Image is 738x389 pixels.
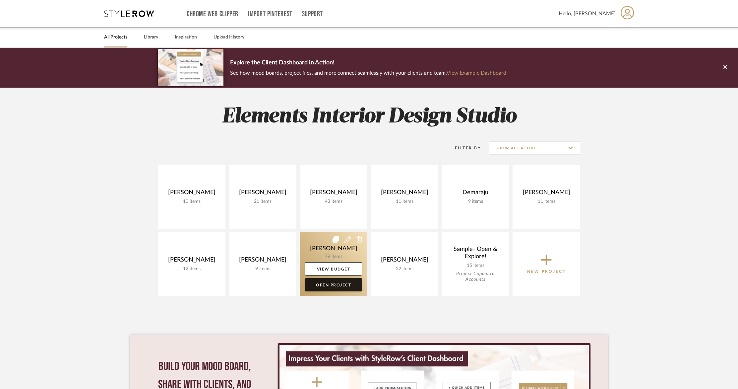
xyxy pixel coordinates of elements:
[518,189,575,199] div: [PERSON_NAME]
[234,256,291,266] div: [PERSON_NAME]
[447,70,506,76] a: View Example Dashboard
[187,11,238,17] a: Chrome Web Clipper
[163,199,220,204] div: 10 items
[130,104,608,129] h2: Elements Interior Design Studio
[446,145,481,151] div: Filter By
[144,33,158,42] a: Library
[234,199,291,204] div: 21 items
[305,199,362,204] div: 43 items
[447,271,504,282] div: Project Copied to Accounts
[447,263,504,269] div: 15 items
[158,49,223,86] img: d5d033c5-7b12-40c2-a960-1ecee1989c38.png
[230,68,506,78] p: See how mood boards, project files, and more connect seamlessly with your clients and team.
[163,256,220,266] div: [PERSON_NAME]
[376,266,433,272] div: 22 items
[234,266,291,272] div: 9 items
[234,189,291,199] div: [PERSON_NAME]
[305,278,362,291] a: Open Project
[305,262,362,275] a: View Budget
[163,189,220,199] div: [PERSON_NAME]
[305,189,362,199] div: [PERSON_NAME]
[376,189,433,199] div: [PERSON_NAME]
[104,33,127,42] a: All Projects
[447,199,504,204] div: 9 items
[214,33,244,42] a: Upload History
[230,58,506,68] p: Explore the Client Dashboard in Action!
[559,10,616,18] span: Hello, [PERSON_NAME]
[527,268,566,275] p: New Project
[376,199,433,204] div: 11 items
[302,11,323,17] a: Support
[518,199,575,204] div: 11 items
[447,246,504,263] div: Sample- Open & Explore!
[513,232,580,296] button: New Project
[376,256,433,266] div: [PERSON_NAME]
[175,33,197,42] a: Inspiration
[248,11,292,17] a: Import Pinterest
[447,189,504,199] div: Demaraju
[163,266,220,272] div: 12 items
